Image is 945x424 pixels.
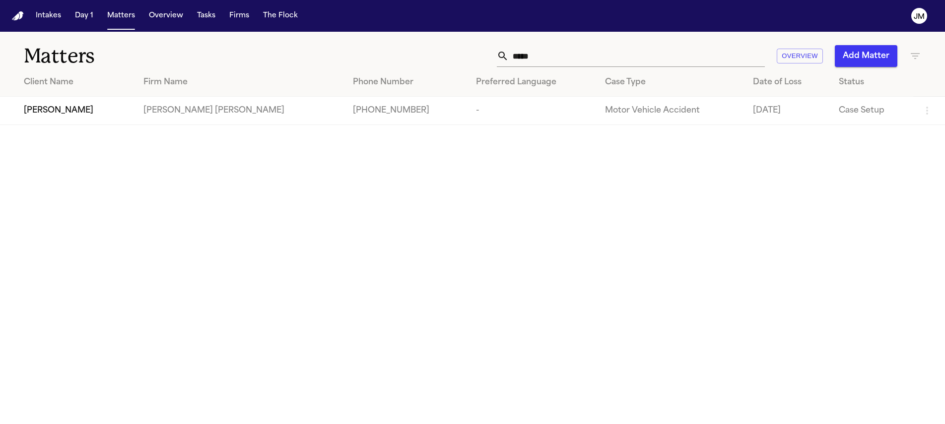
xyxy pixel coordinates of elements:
td: Case Setup [831,97,913,125]
div: Case Type [605,76,737,88]
h1: Matters [24,44,285,68]
img: Finch Logo [12,11,24,21]
td: Motor Vehicle Accident [597,97,745,125]
button: Day 1 [71,7,97,25]
button: Add Matter [835,45,897,67]
button: Matters [103,7,139,25]
span: [PERSON_NAME] [24,105,93,117]
button: Intakes [32,7,65,25]
button: Overview [777,49,823,64]
td: - [468,97,597,125]
td: [DATE] [745,97,831,125]
div: Status [839,76,905,88]
div: Client Name [24,76,128,88]
div: Firm Name [143,76,337,88]
td: [PHONE_NUMBER] [345,97,469,125]
button: Tasks [193,7,219,25]
button: Overview [145,7,187,25]
td: [PERSON_NAME] [PERSON_NAME] [135,97,345,125]
a: Home [12,11,24,21]
div: Phone Number [353,76,461,88]
button: The Flock [259,7,302,25]
button: Firms [225,7,253,25]
div: Preferred Language [476,76,589,88]
div: Date of Loss [753,76,823,88]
